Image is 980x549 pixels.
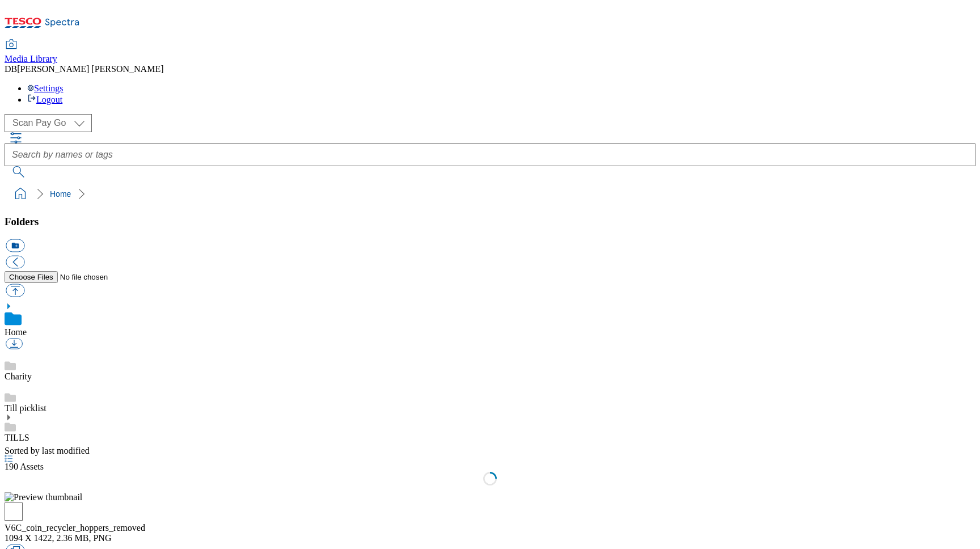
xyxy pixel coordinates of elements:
[5,523,975,533] div: V6C_coin_recycler_hoppers_removed
[5,143,975,166] input: Search by names or tags
[5,462,20,471] span: 190
[27,83,64,93] a: Settings
[5,403,47,413] a: Till picklist
[5,40,57,64] a: Media Library
[5,533,975,543] div: 1094 X 1422, 2.36 MB, PNG
[5,371,32,381] a: Charity
[5,64,17,74] span: DB
[5,433,29,442] a: TILLS
[5,462,44,471] span: Assets
[5,183,975,205] nav: breadcrumb
[5,327,27,337] a: Home
[5,54,57,64] span: Media Library
[5,216,975,228] h3: Folders
[50,189,71,199] a: Home
[5,492,82,502] img: Preview thumbnail
[11,185,29,203] a: home
[17,64,163,74] span: [PERSON_NAME] [PERSON_NAME]
[27,95,62,104] a: Logout
[5,446,90,455] span: Sorted by last modified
